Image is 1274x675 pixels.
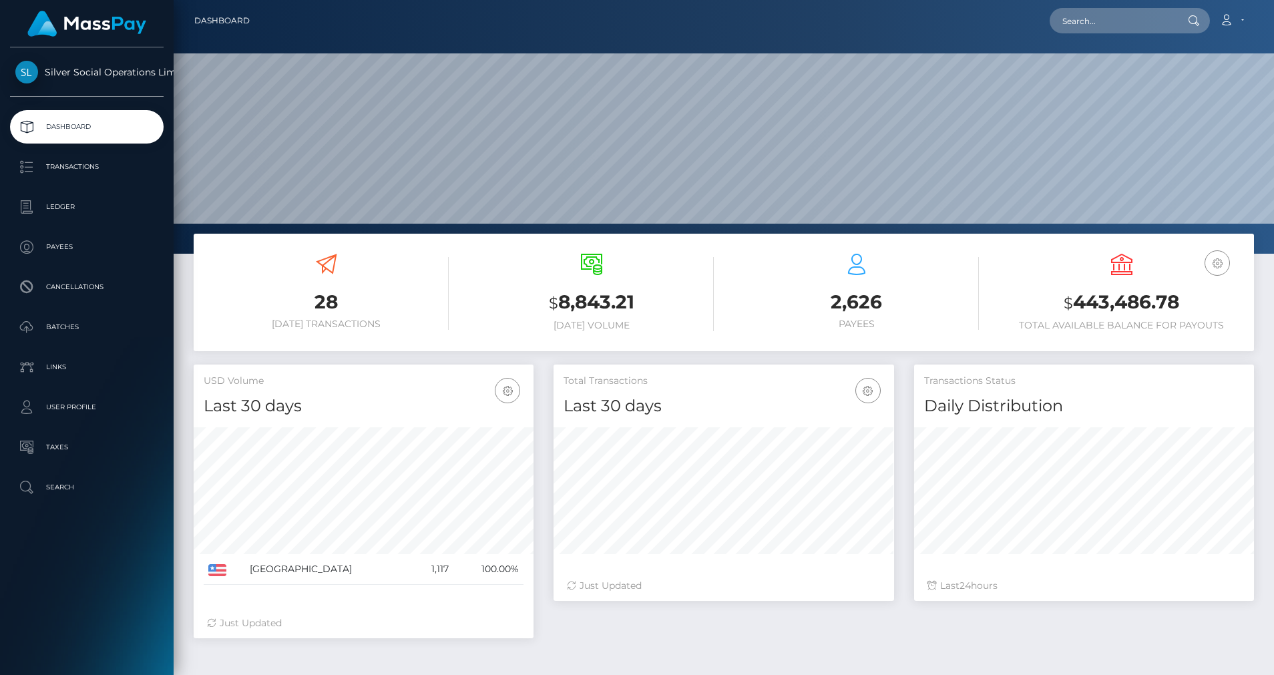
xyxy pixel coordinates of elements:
[1064,294,1073,312] small: $
[999,289,1244,316] h3: 443,486.78
[15,317,158,337] p: Batches
[927,579,1241,593] div: Last hours
[10,471,164,504] a: Search
[15,477,158,497] p: Search
[27,11,146,37] img: MassPay Logo
[564,395,883,418] h4: Last 30 days
[10,110,164,144] a: Dashboard
[10,351,164,384] a: Links
[204,318,449,330] h6: [DATE] Transactions
[960,580,971,592] span: 24
[549,294,558,312] small: $
[564,375,883,388] h5: Total Transactions
[567,579,880,593] div: Just Updated
[15,277,158,297] p: Cancellations
[10,270,164,304] a: Cancellations
[204,289,449,315] h3: 28
[10,230,164,264] a: Payees
[15,117,158,137] p: Dashboard
[207,616,520,630] div: Just Updated
[10,190,164,224] a: Ledger
[924,375,1244,388] h5: Transactions Status
[204,375,523,388] h5: USD Volume
[453,554,524,585] td: 100.00%
[15,437,158,457] p: Taxes
[194,7,250,35] a: Dashboard
[15,237,158,257] p: Payees
[469,289,714,316] h3: 8,843.21
[469,320,714,331] h6: [DATE] Volume
[208,564,226,576] img: US.png
[10,391,164,424] a: User Profile
[15,61,38,83] img: Silver Social Operations Limited
[413,554,453,585] td: 1,117
[15,357,158,377] p: Links
[924,395,1244,418] h4: Daily Distribution
[10,431,164,464] a: Taxes
[10,66,164,78] span: Silver Social Operations Limited
[999,320,1244,331] h6: Total Available Balance for Payouts
[15,197,158,217] p: Ledger
[734,318,979,330] h6: Payees
[1050,8,1175,33] input: Search...
[15,397,158,417] p: User Profile
[245,554,413,585] td: [GEOGRAPHIC_DATA]
[15,157,158,177] p: Transactions
[10,310,164,344] a: Batches
[10,150,164,184] a: Transactions
[734,289,979,315] h3: 2,626
[204,395,523,418] h4: Last 30 days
